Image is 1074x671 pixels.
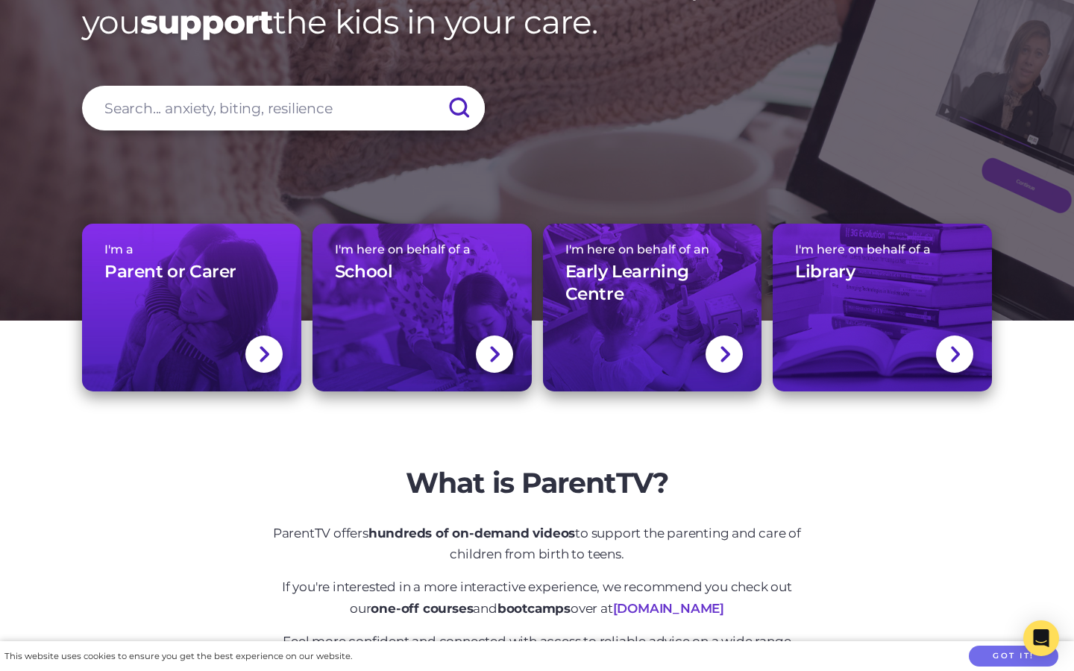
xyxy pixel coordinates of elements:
h3: Early Learning Centre [565,261,740,306]
span: I'm here on behalf of a [795,242,970,256]
div: Open Intercom Messenger [1023,620,1059,656]
span: I'm here on behalf of an [565,242,740,256]
a: I'm aParent or Carer [82,224,301,391]
p: ParentTV offers to support the parenting and care of children from birth to teens. [257,523,817,566]
input: Submit [433,86,485,130]
a: [DOMAIN_NAME] [613,601,724,616]
a: I'm here on behalf of aLibrary [773,224,992,391]
strong: one-off courses [371,601,473,616]
strong: support [140,1,273,42]
strong: hundreds of on-demand videos [368,526,575,541]
span: I'm here on behalf of a [335,242,509,256]
img: svg+xml;base64,PHN2ZyBlbmFibGUtYmFja2dyb3VuZD0ibmV3IDAgMCAxNC44IDI1LjciIHZpZXdCb3g9IjAgMCAxNC44ID... [258,344,269,364]
h3: School [335,261,393,283]
strong: bootcamps [497,601,571,616]
img: svg+xml;base64,PHN2ZyBlbmFibGUtYmFja2dyb3VuZD0ibmV3IDAgMCAxNC44IDI1LjciIHZpZXdCb3g9IjAgMCAxNC44ID... [489,344,500,364]
h3: Library [795,261,855,283]
h3: Parent or Carer [104,261,236,283]
a: I'm here on behalf of anEarly Learning Centre [543,224,762,391]
button: Got it! [969,646,1058,667]
img: svg+xml;base64,PHN2ZyBlbmFibGUtYmFja2dyb3VuZD0ibmV3IDAgMCAxNC44IDI1LjciIHZpZXdCb3g9IjAgMCAxNC44ID... [719,344,730,364]
input: Search... anxiety, biting, resilience [82,86,485,130]
div: This website uses cookies to ensure you get the best experience on our website. [4,649,352,664]
a: I'm here on behalf of aSchool [313,224,532,391]
p: If you're interested in a more interactive experience, we recommend you check out our and over at [257,576,817,620]
img: svg+xml;base64,PHN2ZyBlbmFibGUtYmFja2dyb3VuZD0ibmV3IDAgMCAxNC44IDI1LjciIHZpZXdCb3g9IjAgMCAxNC44ID... [949,344,961,364]
span: I'm a [104,242,279,256]
h2: What is ParentTV? [257,466,817,500]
